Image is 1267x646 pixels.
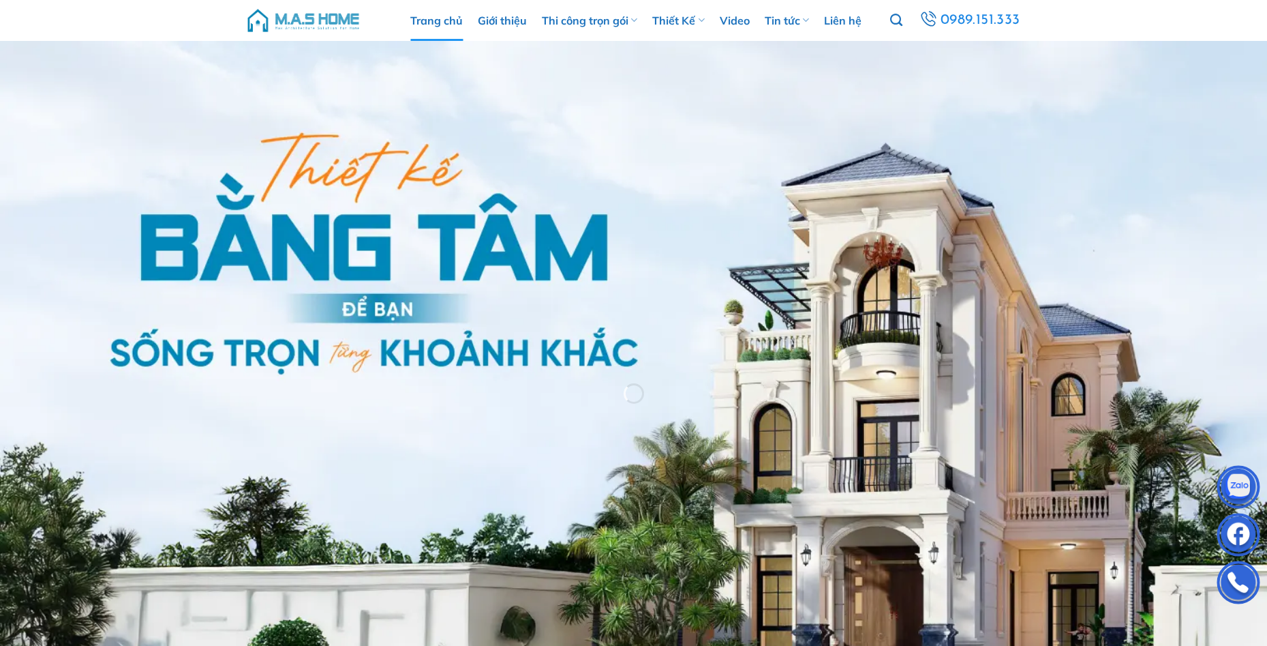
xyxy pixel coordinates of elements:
[941,9,1020,32] span: 0989.151.333
[1218,516,1259,557] img: Facebook
[917,8,1022,33] a: 0989.151.333
[1218,469,1259,510] img: Zalo
[1218,564,1259,605] img: Phone
[890,6,902,35] a: Tìm kiếm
